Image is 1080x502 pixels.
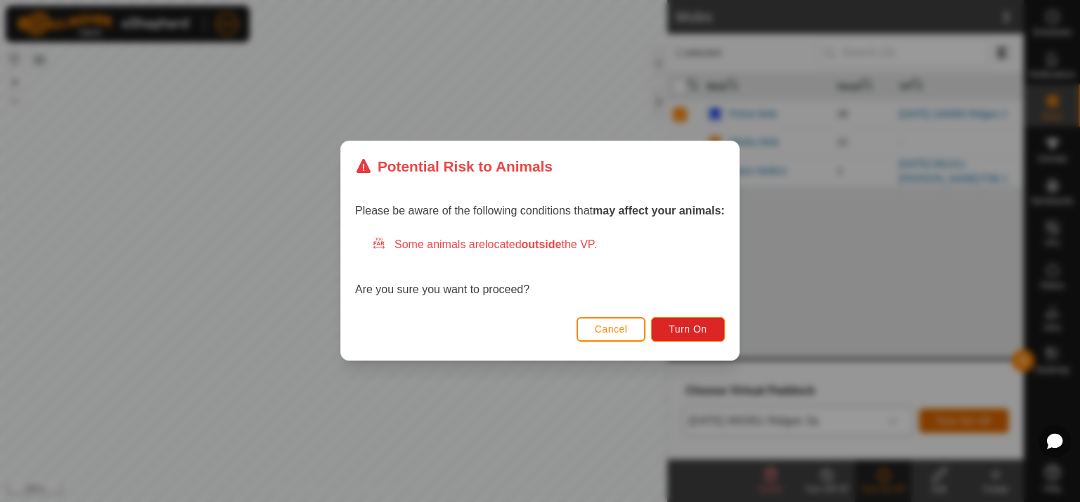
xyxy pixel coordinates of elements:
[485,239,597,251] span: located the VP.
[522,239,562,251] strong: outside
[595,324,628,335] span: Cancel
[669,324,707,335] span: Turn On
[372,237,725,254] div: Some animals are
[577,317,646,342] button: Cancel
[593,205,725,217] strong: may affect your animals:
[355,155,553,177] div: Potential Risk to Animals
[652,317,725,342] button: Turn On
[355,237,725,299] div: Are you sure you want to proceed?
[355,205,725,217] span: Please be aware of the following conditions that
